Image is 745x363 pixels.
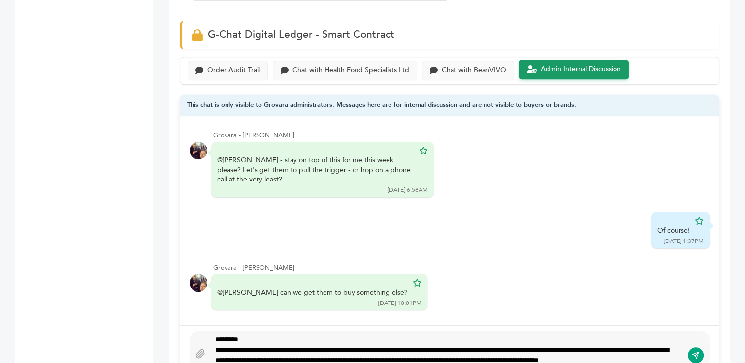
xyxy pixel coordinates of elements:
[388,186,428,194] div: [DATE] 6:58AM
[180,94,719,117] div: This chat is only visible to Grovara administrators. Messages here are for internal discussion an...
[664,237,704,245] div: [DATE] 1:37PM
[217,288,408,298] div: @[PERSON_NAME] can we get them to buy something else?
[442,66,506,75] div: Chat with BeanVIVO
[207,66,260,75] div: Order Audit Trail
[541,65,621,74] div: Admin Internal Discussion
[217,155,414,184] div: @[PERSON_NAME] - stay on top of this for me this week please? Let's get them to pull the trigger ...
[292,66,409,75] div: Chat with Health Food Specialists Ltd
[208,28,394,42] span: G-Chat Digital Ledger - Smart Contract
[213,131,710,140] div: Grovara - [PERSON_NAME]
[378,299,421,307] div: [DATE] 10:01PM
[213,263,710,272] div: Grovara - [PERSON_NAME]
[657,226,690,236] div: Of course!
